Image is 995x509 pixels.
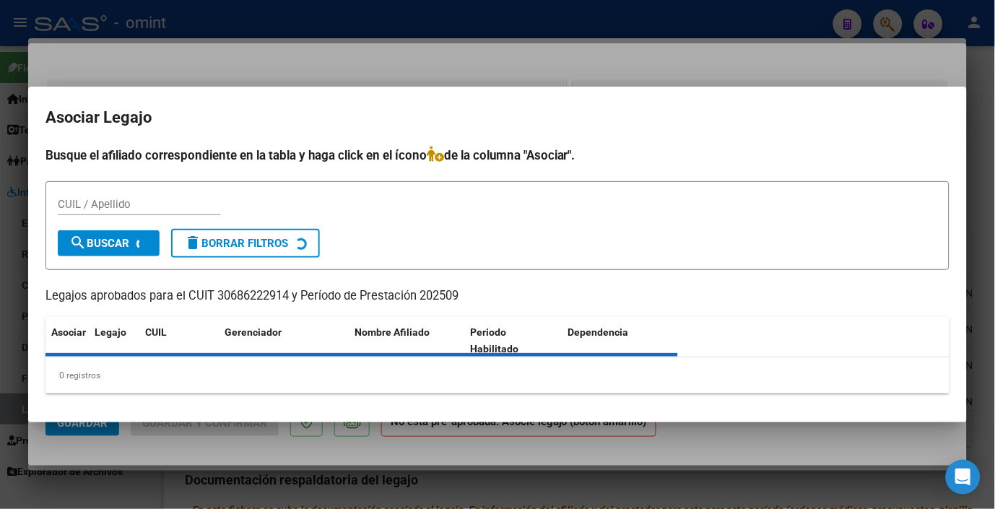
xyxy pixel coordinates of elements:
datatable-header-cell: CUIL [139,317,219,365]
datatable-header-cell: Asociar [45,317,89,365]
button: Borrar Filtros [171,229,320,258]
datatable-header-cell: Nombre Afiliado [349,317,465,365]
p: Legajos aprobados para el CUIT 30686222914 y Período de Prestación 202509 [45,287,950,305]
h4: Busque el afiliado correspondiente en la tabla y haga click en el ícono de la columna "Asociar". [45,146,950,165]
span: Buscar [69,237,129,250]
div: 0 registros [45,357,950,393]
span: Nombre Afiliado [355,326,430,338]
span: CUIL [145,326,167,338]
datatable-header-cell: Legajo [89,317,139,365]
datatable-header-cell: Periodo Habilitado [465,317,562,365]
datatable-header-cell: Dependencia [562,317,679,365]
span: Gerenciador [225,326,282,338]
span: Periodo Habilitado [471,326,519,354]
div: Open Intercom Messenger [946,460,981,495]
h2: Asociar Legajo [45,104,950,131]
button: Buscar [58,230,160,256]
span: Asociar [51,326,86,338]
mat-icon: delete [184,234,201,251]
span: Borrar Filtros [184,237,288,250]
mat-icon: search [69,234,87,251]
span: Dependencia [568,326,629,338]
datatable-header-cell: Gerenciador [219,317,349,365]
span: Legajo [95,326,126,338]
